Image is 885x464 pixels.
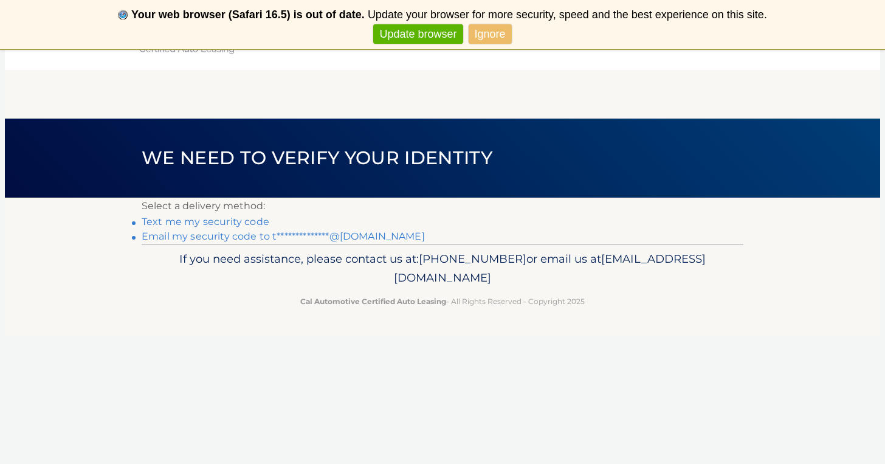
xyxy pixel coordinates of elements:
p: Select a delivery method: [142,198,743,215]
a: Text me my security code [142,216,269,227]
a: Ignore [469,24,512,44]
b: Your web browser (Safari 16.5) is out of date. [131,9,365,21]
p: - All Rights Reserved - Copyright 2025 [150,295,735,308]
a: Update browser [373,24,463,44]
span: Update your browser for more security, speed and the best experience on this site. [368,9,767,21]
span: [PHONE_NUMBER] [419,252,526,266]
span: We need to verify your identity [142,147,492,169]
p: If you need assistance, please contact us at: or email us at [150,249,735,288]
strong: Cal Automotive Certified Auto Leasing [300,297,446,306]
